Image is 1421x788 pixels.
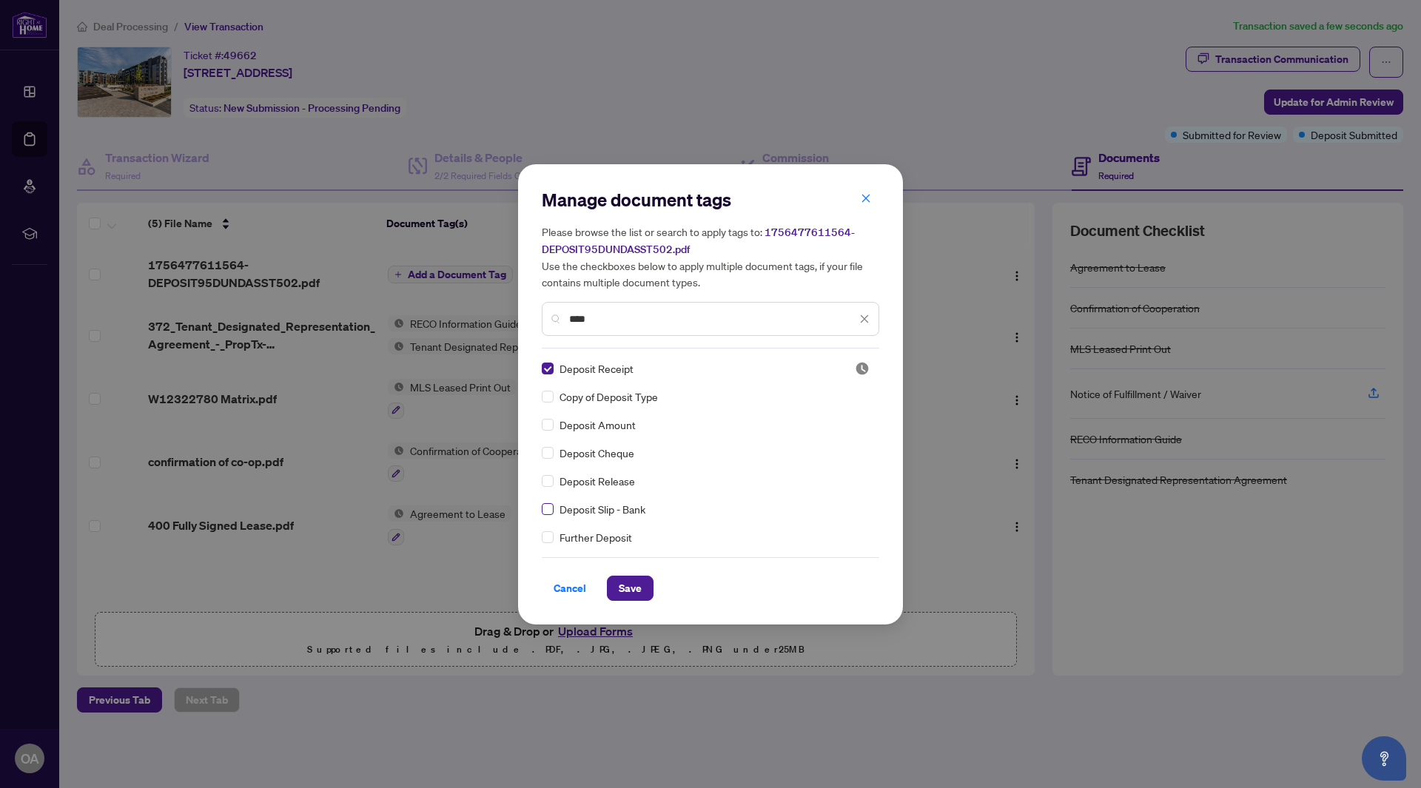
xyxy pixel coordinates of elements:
img: status [855,361,870,376]
span: Deposit Receipt [560,360,634,377]
button: Cancel [542,576,598,601]
span: Cancel [554,576,586,600]
span: close [861,193,871,203]
h2: Manage document tags [542,188,879,212]
span: close [859,314,870,324]
span: 1756477611564-DEPOSIT95DUNDASST502.pdf [542,226,855,256]
span: Deposit Cheque [560,445,634,461]
span: Deposit Amount [560,417,636,433]
span: Further Deposit [560,529,632,545]
span: Save [619,576,642,600]
h5: Please browse the list or search to apply tags to: Use the checkboxes below to apply multiple doc... [542,223,879,290]
span: Pending Review [855,361,870,376]
button: Open asap [1362,736,1406,781]
span: Deposit Release [560,473,635,489]
span: Deposit Slip - Bank [560,501,645,517]
span: Copy of Deposit Type [560,388,658,405]
button: Save [607,576,654,601]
